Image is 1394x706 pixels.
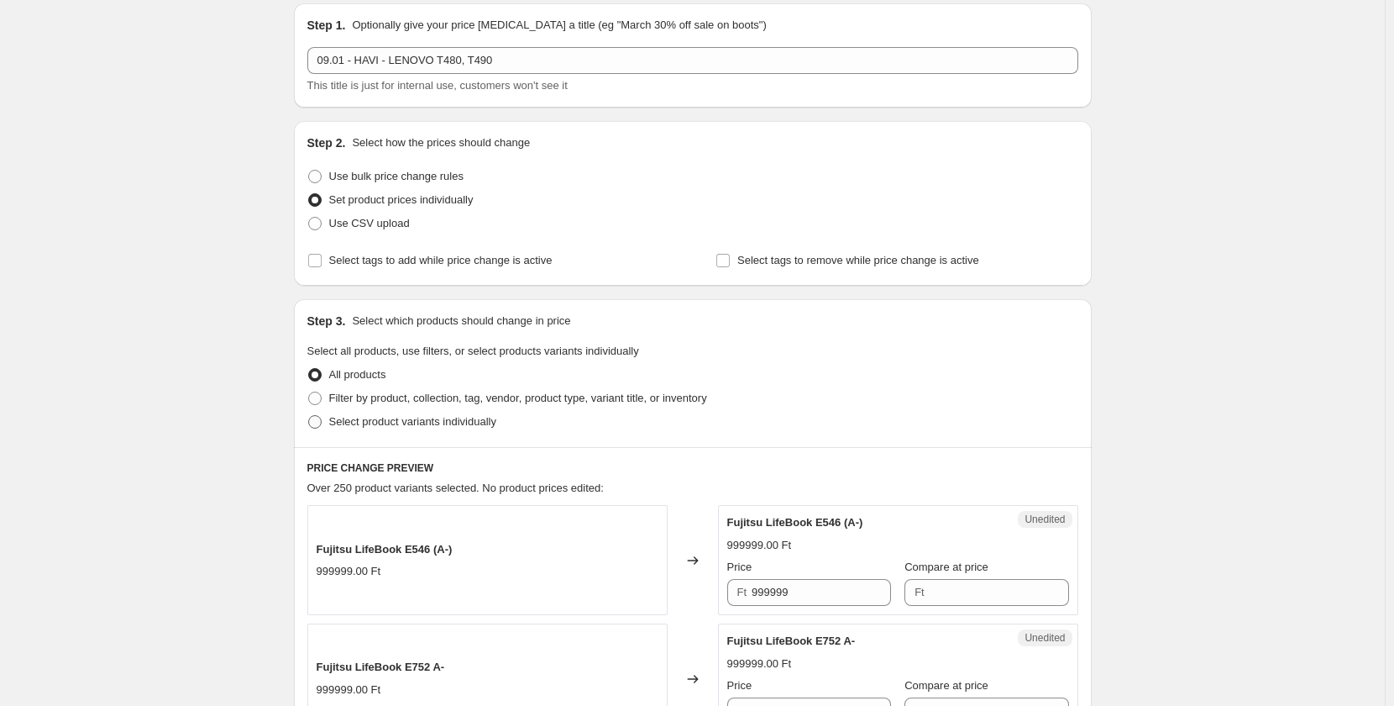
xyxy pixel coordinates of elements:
span: Fujitsu LifeBook E546 (A-) [727,516,863,529]
span: Compare at price [904,679,988,692]
span: Over 250 product variants selected. No product prices edited: [307,482,604,494]
div: 999999.00 Ft [727,656,792,672]
h2: Step 2. [307,134,346,151]
div: 999999.00 Ft [727,537,792,554]
span: Select product variants individually [329,415,496,428]
span: Select tags to remove while price change is active [737,254,979,266]
span: Ft [737,586,747,598]
p: Optionally give your price [MEDICAL_DATA] a title (eg "March 30% off sale on boots") [352,17,766,34]
span: Set product prices individually [329,193,474,206]
span: Filter by product, collection, tag, vendor, product type, variant title, or inventory [329,392,707,404]
span: Fujitsu LifeBook E546 (A-) [317,543,453,556]
p: Select which products should change in price [352,313,570,329]
span: Use bulk price change rules [329,170,464,182]
div: 999999.00 Ft [317,563,381,580]
h2: Step 1. [307,17,346,34]
h6: PRICE CHANGE PREVIEW [307,461,1078,475]
span: Price [727,561,752,573]
span: Fujitsu LifeBook E752 A- [727,635,856,647]
span: Select all products, use filters, or select products variants individually [307,345,639,357]
input: 30% off holiday sale [307,47,1078,74]
span: Unedited [1025,513,1065,526]
span: Unedited [1025,631,1065,645]
span: All products [329,368,386,381]
span: Use CSV upload [329,217,410,229]
span: Fujitsu LifeBook E752 A- [317,661,445,673]
span: Select tags to add while price change is active [329,254,553,266]
span: Ft [914,586,925,598]
span: Price [727,679,752,692]
span: This title is just for internal use, customers won't see it [307,79,568,92]
span: Compare at price [904,561,988,573]
h2: Step 3. [307,313,346,329]
p: Select how the prices should change [352,134,530,151]
div: 999999.00 Ft [317,682,381,698]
